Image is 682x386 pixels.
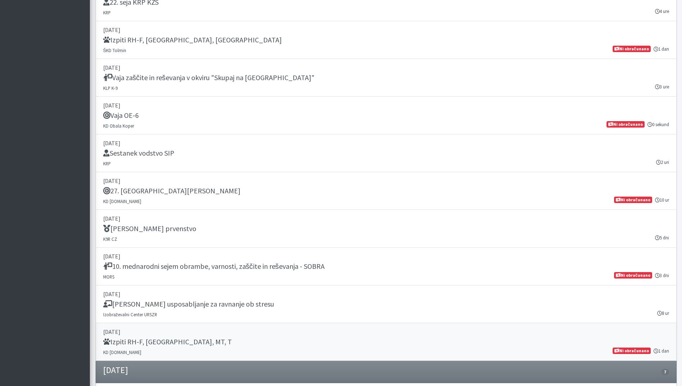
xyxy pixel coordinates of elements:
small: K9R CZ [103,236,117,242]
p: [DATE] [103,63,669,72]
small: 3 dni [655,272,669,279]
small: 1 dan [654,46,669,52]
a: [DATE] Sestanek vodstvo SIP KRP 2 uri [96,134,677,172]
small: KRP [103,161,111,166]
span: Ni obračunano [614,197,652,203]
small: 2 uri [656,159,669,166]
p: [DATE] [103,214,669,223]
small: ŠKD Tolmin [103,47,127,53]
h5: [PERSON_NAME] usposabljanje za ravnanje ob stresu [103,300,274,308]
small: 8 ur [657,310,669,317]
p: [DATE] [103,176,669,185]
span: 7 [662,369,669,375]
p: [DATE] [103,101,669,110]
h4: [DATE] [103,365,128,376]
small: 4 ure [655,8,669,15]
small: MORS [103,274,114,280]
small: 10 ur [655,197,669,203]
small: KLP K-9 [103,85,118,91]
h5: 10. mednarodni sejem obrambe, varnosti, zaščite in reševanja - SOBRA [103,262,325,271]
span: Ni obračunano [607,121,644,128]
span: Ni obračunano [613,46,650,52]
h5: Vaja zaščite in reševanja v okviru "Skupaj na [GEOGRAPHIC_DATA]" [103,73,315,82]
h5: Vaja OE-6 [103,111,139,120]
h5: [PERSON_NAME] prvenstvo [103,224,196,233]
a: [DATE] 10. mednarodni sejem obrambe, varnosti, zaščite in reševanja - SOBRA MORS 3 dni Ni obračunano [96,248,677,285]
a: [DATE] [PERSON_NAME] prvenstvo K9R CZ 5 dni [96,210,677,248]
small: 3 ure [655,83,669,90]
a: [DATE] Vaja OE-6 KD Obala Koper 0 sekund Ni obračunano [96,97,677,134]
small: Izobraževalni Center URSZR [103,312,157,317]
h5: Sestanek vodstvo SIP [103,149,174,157]
small: KRP [103,10,111,15]
small: 0 sekund [647,121,669,128]
small: KD Obala Koper [103,123,134,129]
p: [DATE] [103,327,669,336]
span: Ni obračunano [614,272,652,279]
small: KD [DOMAIN_NAME] [103,198,141,204]
a: [DATE] Izpiti RH-F, [GEOGRAPHIC_DATA], MT, T KD [DOMAIN_NAME] 1 dan Ni obračunano [96,323,677,361]
h5: 27. [GEOGRAPHIC_DATA][PERSON_NAME] [103,187,241,195]
h5: Izpiti RH-F, [GEOGRAPHIC_DATA], MT, T [103,337,232,346]
small: 1 dan [654,348,669,354]
p: [DATE] [103,26,669,34]
p: [DATE] [103,290,669,298]
span: Ni obračunano [613,348,650,354]
a: [DATE] Vaja zaščite in reševanja v okviru "Skupaj na [GEOGRAPHIC_DATA]" KLP K-9 3 ure [96,59,677,97]
small: KD [DOMAIN_NAME] [103,349,141,355]
a: [DATE] Izpiti RH-F, [GEOGRAPHIC_DATA], [GEOGRAPHIC_DATA] ŠKD Tolmin 1 dan Ni obračunano [96,21,677,59]
p: [DATE] [103,139,669,147]
h5: Izpiti RH-F, [GEOGRAPHIC_DATA], [GEOGRAPHIC_DATA] [103,36,282,44]
p: [DATE] [103,252,669,261]
a: [DATE] [PERSON_NAME] usposabljanje za ravnanje ob stresu Izobraževalni Center URSZR 8 ur [96,285,677,323]
a: [DATE] 27. [GEOGRAPHIC_DATA][PERSON_NAME] KD [DOMAIN_NAME] 10 ur Ni obračunano [96,172,677,210]
small: 5 dni [655,234,669,241]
